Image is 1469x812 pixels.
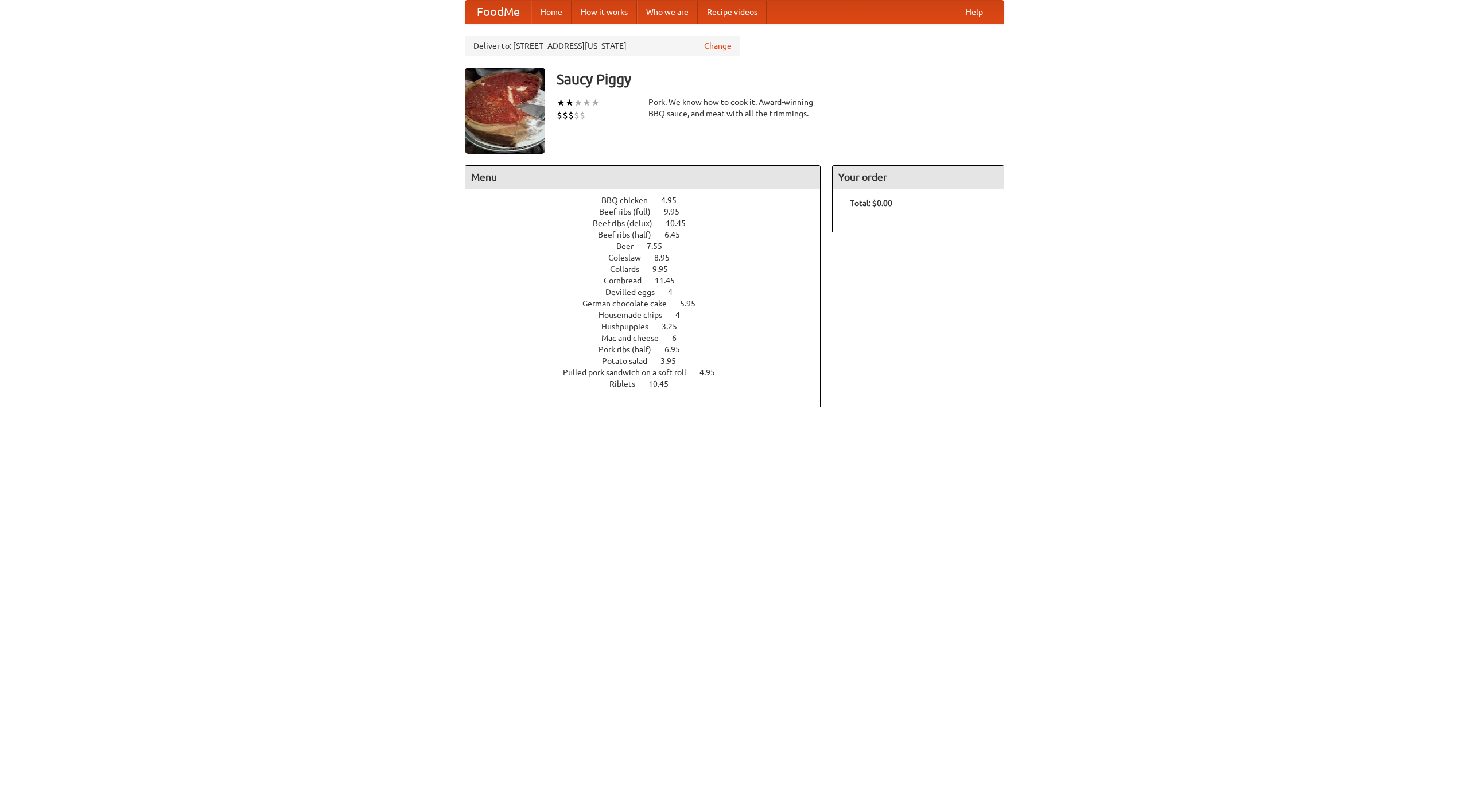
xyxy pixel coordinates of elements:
a: How it works [572,1,637,24]
span: Mac and cheese [601,333,670,343]
span: German chocolate cake [582,299,678,308]
span: 9.95 [652,265,679,274]
a: Coleslaw 8.95 [608,253,691,262]
li: $ [568,109,574,122]
a: Cornbread 11.45 [604,276,696,285]
a: Beef ribs (delux) 10.45 [593,219,707,228]
span: Pulled pork sandwich on a soft roll [563,368,698,377]
span: 4.95 [699,368,726,377]
li: $ [580,109,585,122]
a: Housemade chips 4 [599,310,701,320]
li: ★ [565,96,574,109]
span: Beef ribs (full) [599,207,662,216]
span: 6 [672,333,688,343]
a: Pork ribs (half) 6.95 [599,345,701,354]
li: $ [557,109,562,122]
span: 3.95 [660,356,687,366]
a: Mac and cheese 6 [601,333,698,343]
a: BBQ chicken 4.95 [601,196,698,205]
a: Hushpuppies 3.25 [601,322,698,331]
div: Pork. We know how to cook it. Award-winning BBQ sauce, and meat with all the trimmings. [648,96,821,119]
span: Beef ribs (half) [598,230,663,239]
a: Beef ribs (full) 9.95 [599,207,701,216]
span: 6.95 [664,345,691,354]
h4: Your order [833,166,1004,189]
li: $ [574,109,580,122]
span: Hushpuppies [601,322,660,331]
a: Beer 7.55 [616,242,683,251]
span: 7.55 [647,242,674,251]
span: Beer [616,242,645,251]
h4: Menu [465,166,820,189]
a: FoodMe [465,1,531,24]
h3: Saucy Piggy [557,68,1004,91]
span: Beef ribs (delux) [593,219,664,228]
span: 9.95 [664,207,691,216]
span: Riblets [609,379,647,388]
span: 5.95 [680,299,707,308]
span: 10.45 [666,219,697,228]
span: 4 [668,287,684,297]
a: Recipe videos [698,1,767,24]
span: 4.95 [661,196,688,205]
div: Deliver to: [STREET_ADDRESS][US_STATE] [465,36,740,56]
span: Pork ribs (half) [599,345,663,354]
a: Home [531,1,572,24]
a: Change [704,40,732,52]
a: Devilled eggs 4 [605,287,694,297]
li: $ [562,109,568,122]
a: German chocolate cake 5.95 [582,299,717,308]
a: Potato salad 3.95 [602,356,697,366]
b: Total: $0.00 [850,199,892,208]
span: 11.45 [655,276,686,285]
img: angular.jpg [465,68,545,154]
li: ★ [574,96,582,109]
li: ★ [557,96,565,109]
span: Devilled eggs [605,287,666,297]
span: 10.45 [648,379,680,388]
li: ★ [591,96,600,109]
span: Collards [610,265,651,274]
span: BBQ chicken [601,196,659,205]
span: Housemade chips [599,310,674,320]
a: Pulled pork sandwich on a soft roll 4.95 [563,368,736,377]
span: 4 [675,310,691,320]
a: Riblets 10.45 [609,379,690,388]
span: Coleslaw [608,253,652,262]
span: 6.45 [664,230,691,239]
a: Collards 9.95 [610,265,689,274]
li: ★ [582,96,591,109]
span: Cornbread [604,276,653,285]
a: Beef ribs (half) 6.45 [598,230,701,239]
span: 3.25 [662,322,689,331]
span: Potato salad [602,356,659,366]
span: 8.95 [654,253,681,262]
a: Who we are [637,1,698,24]
a: Help [957,1,992,24]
